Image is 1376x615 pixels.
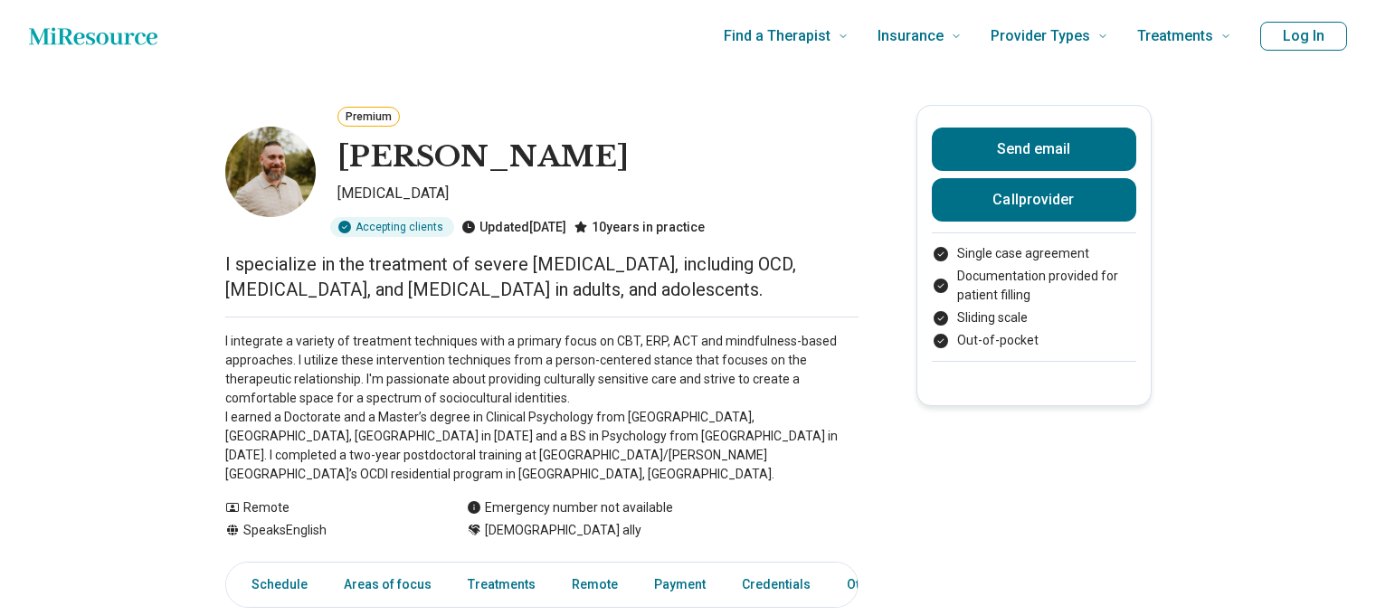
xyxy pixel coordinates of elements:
[337,138,629,176] h1: [PERSON_NAME]
[731,566,821,603] a: Credentials
[932,128,1136,171] button: Send email
[932,178,1136,222] button: Callprovider
[724,24,830,49] span: Find a Therapist
[932,308,1136,327] li: Sliding scale
[836,566,901,603] a: Other
[1137,24,1213,49] span: Treatments
[29,18,157,54] a: Home page
[878,24,944,49] span: Insurance
[643,566,716,603] a: Payment
[467,498,673,517] div: Emergency number not available
[932,267,1136,305] li: Documentation provided for patient filling
[932,331,1136,350] li: Out-of-pocket
[561,566,629,603] a: Remote
[1260,22,1347,51] button: Log In
[225,521,431,540] div: Speaks English
[574,217,705,237] div: 10 years in practice
[932,244,1136,263] li: Single case agreement
[225,127,316,217] img: Edmund LaBarbara, Psychologist
[461,217,566,237] div: Updated [DATE]
[330,217,454,237] div: Accepting clients
[225,498,431,517] div: Remote
[333,566,442,603] a: Areas of focus
[225,332,859,484] p: I integrate a variety of treatment techniques with a primary focus on CBT, ERP, ACT and mindfulne...
[225,251,859,302] p: I specialize in the treatment of severe [MEDICAL_DATA], including OCD, [MEDICAL_DATA], and [MEDIC...
[457,566,546,603] a: Treatments
[932,244,1136,350] ul: Payment options
[337,107,400,127] button: Premium
[991,24,1090,49] span: Provider Types
[337,183,859,210] p: [MEDICAL_DATA]
[485,521,641,540] span: [DEMOGRAPHIC_DATA] ally
[230,566,318,603] a: Schedule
